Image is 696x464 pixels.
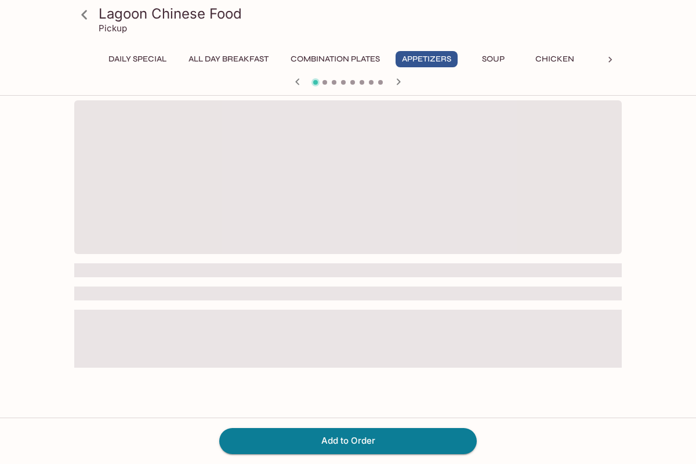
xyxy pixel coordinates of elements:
[284,51,386,67] button: Combination Plates
[396,51,458,67] button: Appetizers
[528,51,581,67] button: Chicken
[99,5,617,23] h3: Lagoon Chinese Food
[219,428,477,454] button: Add to Order
[467,51,519,67] button: Soup
[182,51,275,67] button: All Day Breakfast
[99,23,127,34] p: Pickup
[590,51,642,67] button: Beef
[102,51,173,67] button: Daily Special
